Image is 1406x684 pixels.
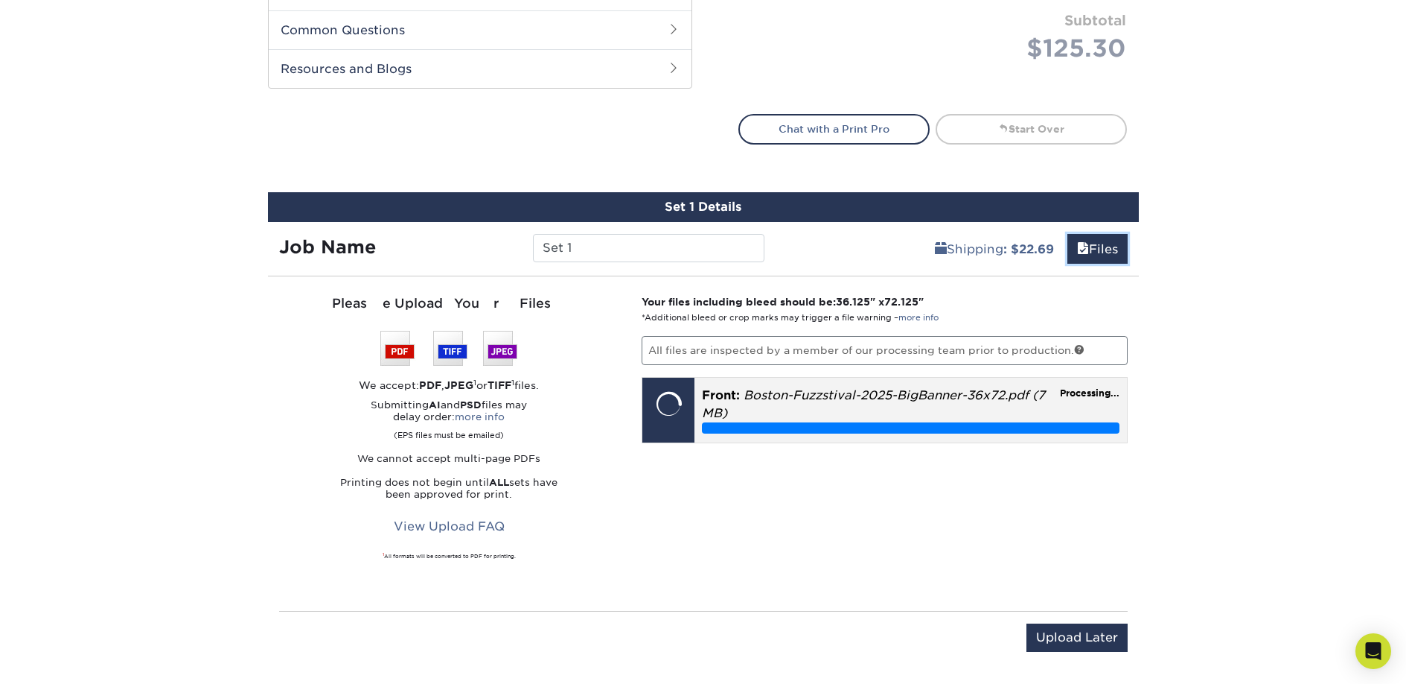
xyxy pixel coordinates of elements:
a: more info [455,411,505,422]
div: Please Upload Your Files [279,294,620,314]
input: Enter a job name [533,234,764,262]
em: Boston-Fuzzstival-2025-BigBanner-36x72.pdf (7 MB) [702,388,1045,420]
div: Set 1 Details [268,192,1139,222]
strong: PDF [419,379,441,391]
b: : $22.69 [1003,242,1054,256]
div: We accept: , or files. [279,378,620,393]
strong: AI [429,399,441,411]
strong: Your files including bleed should be: " x " [642,296,924,308]
h2: Common Questions [269,10,691,49]
input: Upload Later [1026,624,1128,652]
div: All formats will be converted to PDF for printing. [279,553,620,560]
p: Submitting and files may delay order: [279,399,620,441]
a: Files [1067,234,1128,264]
strong: TIFF [488,379,511,391]
strong: ALL [489,477,509,488]
h2: Resources and Blogs [269,49,691,88]
img: We accept: PSD, TIFF, or JPEG (JPG) [380,331,517,366]
small: (EPS files must be emailed) [394,423,504,441]
span: Front: [702,388,740,402]
strong: JPEG [444,379,473,391]
div: Open Intercom Messenger [1355,633,1391,669]
sup: 1 [473,378,476,387]
a: View Upload FAQ [384,513,514,541]
strong: PSD [460,399,482,411]
sup: 1 [383,552,384,557]
span: 72.125 [884,296,918,308]
a: more info [898,313,939,323]
strong: Job Name [279,236,376,258]
small: *Additional bleed or crop marks may trigger a file warning – [642,313,939,323]
p: We cannot accept multi-page PDFs [279,453,620,465]
sup: 1 [511,378,514,387]
span: shipping [935,242,947,256]
span: files [1077,242,1089,256]
p: All files are inspected by a member of our processing team prior to production. [642,336,1128,364]
span: 36.125 [836,296,870,308]
p: Printing does not begin until sets have been approved for print. [279,477,620,501]
a: Start Over [936,114,1127,144]
a: Shipping: $22.69 [925,234,1064,264]
a: Chat with a Print Pro [738,114,930,144]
